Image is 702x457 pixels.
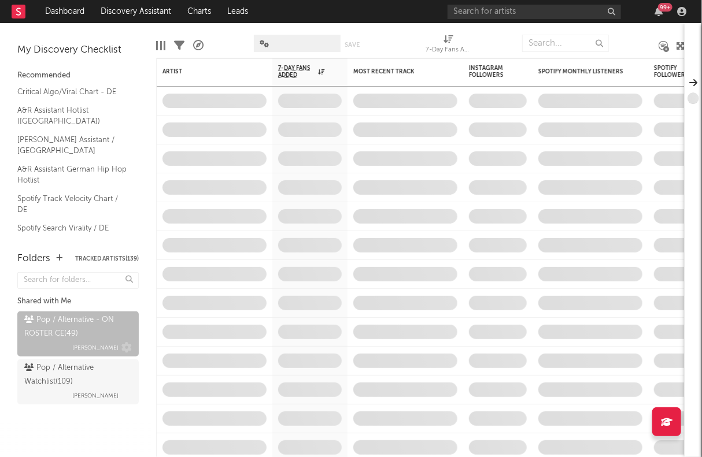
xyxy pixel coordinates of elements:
[17,133,127,157] a: [PERSON_NAME] Assistant / [GEOGRAPHIC_DATA]
[24,313,129,341] div: Pop / Alternative - ON ROSTER CE ( 49 )
[17,86,127,98] a: Critical Algo/Viral Chart - DE
[522,35,609,52] input: Search...
[538,68,625,75] div: Spotify Monthly Listeners
[658,3,673,12] div: 99 +
[17,43,139,57] div: My Discovery Checklist
[75,256,139,262] button: Tracked Artists(139)
[17,311,139,356] a: Pop / Alternative - ON ROSTER CE(49)[PERSON_NAME]
[345,42,360,48] button: Save
[426,29,472,62] div: 7-Day Fans Added (7-Day Fans Added)
[174,29,184,62] div: Filters
[17,69,139,83] div: Recommended
[162,68,249,75] div: Artist
[17,104,127,128] a: A&R Assistant Hotlist ([GEOGRAPHIC_DATA])
[448,5,621,19] input: Search for artists
[24,361,129,389] div: Pop / Alternative Watchlist ( 109 )
[17,359,139,404] a: Pop / Alternative Watchlist(109)[PERSON_NAME]
[17,192,127,216] a: Spotify Track Velocity Chart / DE
[426,43,472,57] div: 7-Day Fans Added (7-Day Fans Added)
[72,389,119,403] span: [PERSON_NAME]
[655,7,663,16] button: 99+
[17,252,50,266] div: Folders
[469,65,509,79] div: Instagram Followers
[353,68,440,75] div: Most Recent Track
[156,29,165,62] div: Edit Columns
[193,29,204,62] div: A&R Pipeline
[72,341,119,355] span: [PERSON_NAME]
[654,65,694,79] div: Spotify Followers
[278,65,315,79] span: 7-Day Fans Added
[17,222,127,235] a: Spotify Search Virality / DE
[17,295,139,309] div: Shared with Me
[17,163,127,187] a: A&R Assistant German Hip Hop Hotlist
[17,272,139,289] input: Search for folders...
